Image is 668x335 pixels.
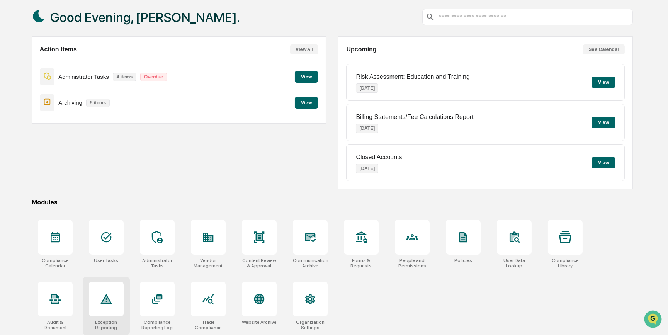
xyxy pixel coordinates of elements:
p: 4 items [113,73,136,81]
div: Modules [32,199,633,206]
p: Overdue [140,73,167,81]
div: Audit & Document Logs [38,320,73,330]
a: Powered byPylon [54,131,93,137]
div: Administrator Tasks [140,258,175,269]
p: 5 items [86,99,110,107]
div: Forms & Requests [344,258,379,269]
div: Exception Reporting [89,320,124,330]
div: People and Permissions [395,258,430,269]
div: Policies [454,258,472,263]
div: Compliance Reporting Log [140,320,175,330]
button: View [295,97,318,109]
p: Billing Statements/Fee Calculations Report [356,114,473,121]
span: Attestations [64,97,96,105]
button: View [592,157,615,168]
div: We're available if you need us! [26,67,98,73]
div: Compliance Calendar [38,258,73,269]
h1: Good Evening, [PERSON_NAME]. [50,10,240,25]
a: 🖐️Preclearance [5,94,53,108]
p: [DATE] [356,83,378,93]
button: See Calendar [583,44,625,54]
button: View [592,117,615,128]
div: Trade Compliance [191,320,226,330]
div: Communications Archive [293,258,328,269]
div: User Tasks [94,258,118,263]
div: Compliance Library [548,258,583,269]
iframe: Open customer support [643,309,664,330]
img: 1746055101610-c473b297-6a78-478c-a979-82029cc54cd1 [8,59,22,73]
p: [DATE] [356,124,378,133]
span: Pylon [77,131,93,137]
h2: Action Items [40,46,77,53]
div: Vendor Management [191,258,226,269]
button: View [295,71,318,83]
p: Closed Accounts [356,154,402,161]
a: View [295,73,318,80]
div: 🖐️ [8,98,14,104]
p: Administrator Tasks [58,73,109,80]
a: View [295,99,318,106]
button: View [592,77,615,88]
div: Content Review & Approval [242,258,277,269]
button: View All [290,44,318,54]
button: Start new chat [131,61,141,71]
div: 🔎 [8,113,14,119]
span: Preclearance [15,97,50,105]
p: Risk Assessment: Education and Training [356,73,469,80]
div: Start new chat [26,59,127,67]
p: How can we help? [8,16,141,29]
p: [DATE] [356,164,378,173]
h2: Upcoming [346,46,376,53]
div: Website Archive [242,320,277,325]
span: Data Lookup [15,112,49,120]
div: User Data Lookup [497,258,532,269]
a: 🔎Data Lookup [5,109,52,123]
div: 🗄️ [56,98,62,104]
p: Archiving [58,99,82,106]
a: 🗄️Attestations [53,94,99,108]
div: Organization Settings [293,320,328,330]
